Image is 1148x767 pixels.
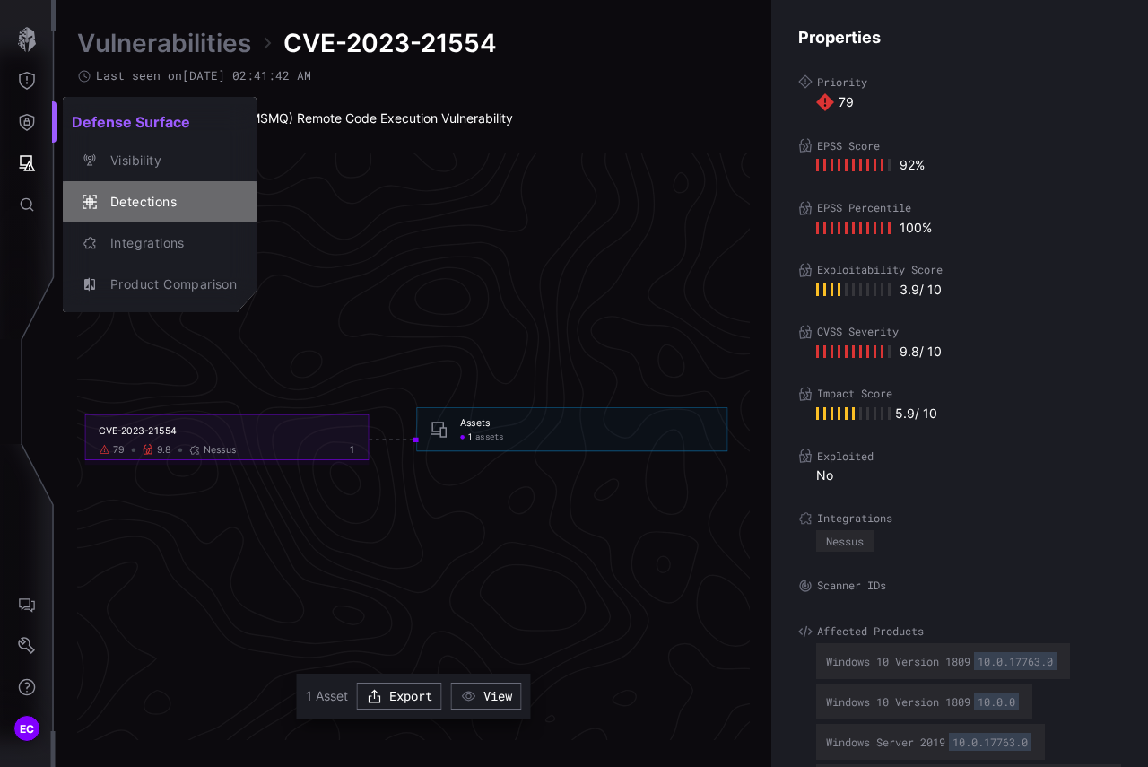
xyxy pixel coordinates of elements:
div: Integrations [101,232,237,255]
h2: Defense Surface [63,104,257,140]
div: Detections [101,191,237,214]
div: Visibility [101,150,237,172]
button: Integrations [63,222,257,264]
div: Product Comparison [101,274,237,296]
button: Detections [63,181,257,222]
button: Visibility [63,140,257,181]
button: Product Comparison [63,264,257,305]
